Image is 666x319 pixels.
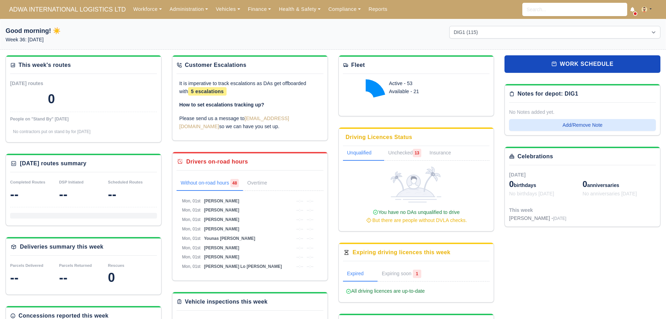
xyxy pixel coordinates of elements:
span: Mon, 01st [182,236,201,241]
div: Deliveries summary this week [20,243,103,251]
span: --:-- [307,227,313,231]
a: Expiring soon [378,267,425,282]
a: Insurance [425,146,464,161]
div: Vehicle inspections this week [185,298,268,306]
span: Younas [PERSON_NAME] [204,236,255,241]
p: It is imperative to track escalations as DAs get offboarded with [179,79,321,96]
div: -- [108,187,157,201]
span: 48 [230,179,239,187]
span: All driving licences are up-to-date [346,288,425,294]
span: Mon, 01st [182,255,201,259]
span: --:-- [307,208,313,213]
span: [PERSON_NAME] [204,255,239,259]
span: [PERSON_NAME] [204,199,239,203]
span: --:-- [307,217,313,222]
span: No birthdays [DATE] [509,191,554,196]
span: [PERSON_NAME] Lo [PERSON_NAME] [204,264,282,269]
a: [EMAIL_ADDRESS][DOMAIN_NAME] [179,116,289,129]
a: Compliance [324,2,365,16]
span: No contractors put on stand by for [DATE] [13,129,91,134]
div: People on "Stand By" [DATE] [10,116,157,122]
div: -- [10,271,59,285]
span: Mon, 01st [182,264,201,269]
span: [DATE] [509,172,525,178]
a: Unqualified [343,146,384,161]
div: Active - 53 [389,79,463,88]
span: [PERSON_NAME] [204,245,239,250]
span: --:-- [296,245,303,250]
div: But there are people without DVLA checks. [346,216,487,224]
span: 5 escalations [188,87,227,96]
span: --:-- [307,236,313,241]
input: Search... [522,3,627,16]
p: Week 36: [DATE] [6,36,217,44]
div: Driving Licences Status [346,133,413,141]
a: Unchecked [384,146,425,161]
div: Available - 21 [389,88,463,96]
div: [PERSON_NAME] - [509,214,566,222]
span: --:-- [296,255,303,259]
a: Reports [365,2,391,16]
div: [DATE] routes [10,79,84,88]
small: DSP Initiated [59,180,84,184]
div: Celebrations [517,152,553,161]
div: -- [59,187,108,201]
span: [PERSON_NAME] [204,208,239,213]
span: This week [509,207,533,213]
span: --:-- [307,255,313,259]
span: ADWA INTERNATIONAL LOGISTICS LTD [6,2,129,16]
div: Notes for depot: DIG1 [517,90,578,98]
span: --:-- [296,199,303,203]
span: [DATE] [553,216,566,221]
div: 0 [48,92,55,106]
a: Finance [244,2,275,16]
div: This week's routes [19,61,71,69]
div: 0 [108,271,157,285]
div: -- [59,271,108,285]
div: birthdays [509,179,582,190]
div: Expiring driving licences this week [353,248,451,257]
span: [PERSON_NAME] [204,227,239,231]
small: Rescues [108,263,124,268]
small: Parcels Returned [59,263,92,268]
span: No anniversaries [DATE] [582,191,637,196]
a: work schedule [504,55,660,73]
span: --:-- [296,264,303,269]
span: --:-- [307,264,313,269]
a: Without on-road hours [177,176,243,191]
span: --:-- [296,227,303,231]
span: --:-- [296,208,303,213]
p: How to set escalations tracking up? [179,101,321,109]
h1: Good morning! ☀️ [6,26,217,36]
button: Add/Remove Note [509,119,656,131]
span: 13 [413,149,421,157]
span: Mon, 01st [182,217,201,222]
span: [PERSON_NAME] [204,217,239,222]
span: --:-- [296,217,303,222]
a: Vehicles [212,2,244,16]
div: [DATE] routes summary [20,159,86,168]
div: -- [10,187,59,201]
span: Mon, 01st [182,208,201,213]
a: Health & Safety [275,2,324,16]
div: Customer Escalations [185,61,246,69]
span: Mon, 01st [182,245,201,250]
div: No Notes added yet. [509,108,656,116]
span: --:-- [307,199,313,203]
p: Please send us a message to so we can have you set up. [179,115,321,131]
span: --:-- [296,236,303,241]
small: Completed Routes [10,180,45,184]
span: 0 [509,179,514,189]
span: --:-- [307,245,313,250]
a: Administration [166,2,212,16]
div: Fleet [351,61,365,69]
a: ADWA INTERNATIONAL LOGISTICS LTD [6,3,129,16]
small: Parcels Delivered [10,263,43,268]
a: Expired [343,267,378,282]
div: anniversaries [582,179,656,190]
div: Drivers on-road hours [186,158,248,166]
a: Overtime [243,176,281,191]
span: 1 [413,270,421,278]
small: Scheduled Routes [108,180,143,184]
span: Mon, 01st [182,227,201,231]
